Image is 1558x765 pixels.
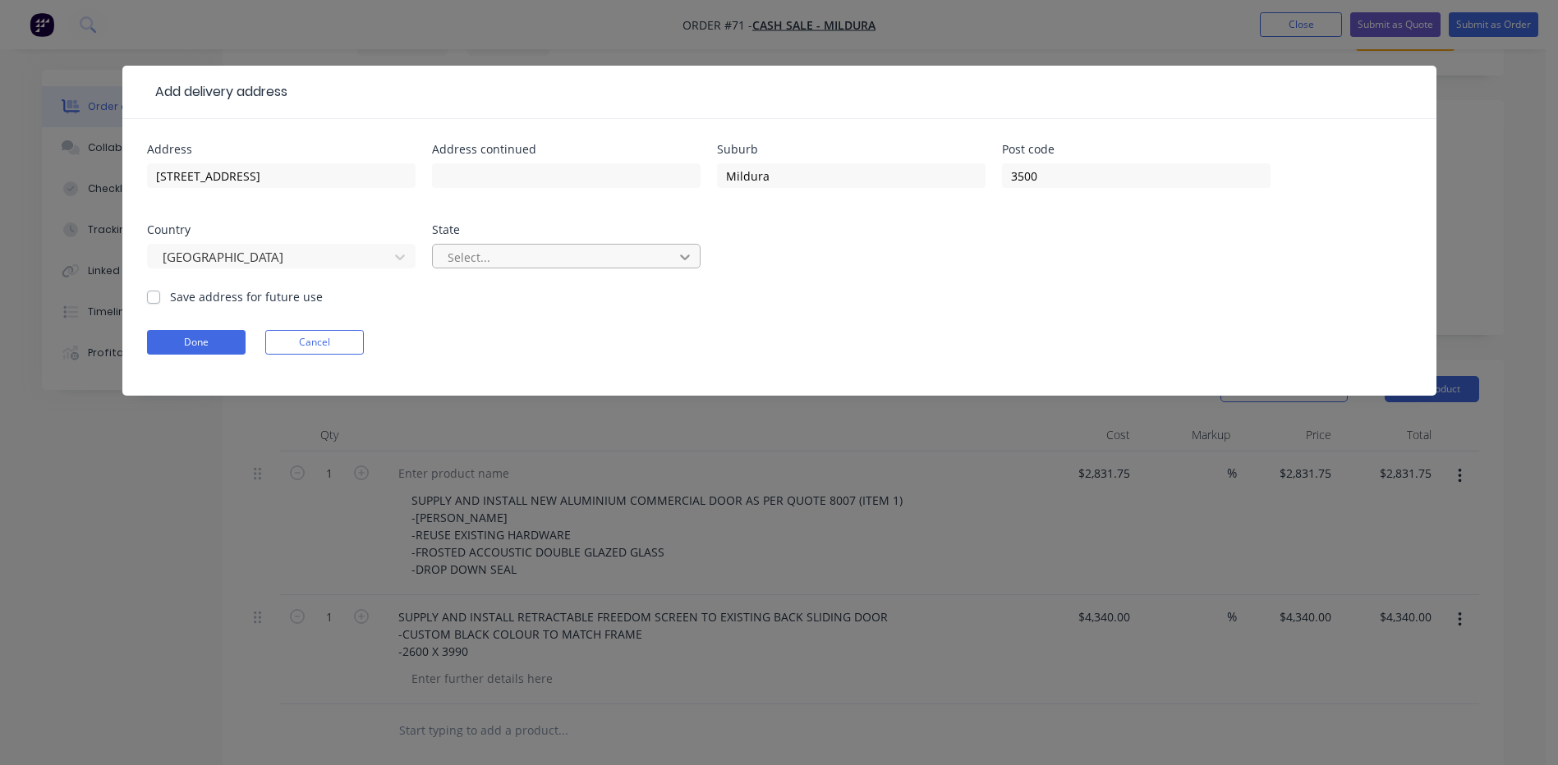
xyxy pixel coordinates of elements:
div: Country [147,224,416,236]
div: Suburb [717,144,986,155]
div: Address [147,144,416,155]
div: State [432,224,701,236]
button: Cancel [265,330,364,355]
div: Add delivery address [147,82,287,102]
label: Save address for future use [170,288,323,305]
button: Done [147,330,246,355]
div: Post code [1002,144,1271,155]
div: Address continued [432,144,701,155]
